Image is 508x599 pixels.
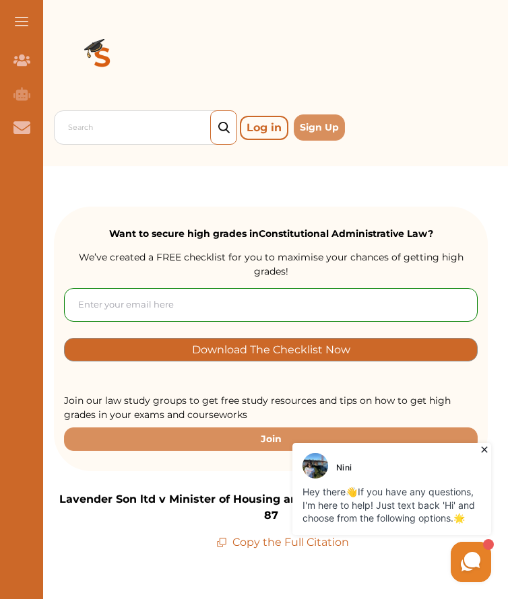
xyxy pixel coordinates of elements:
iframe: HelpCrunch [185,439,495,586]
strong: Want to secure high grades in Constitutional Administrative Law ? [109,227,433,240]
p: Lavender Son ltd v Minister of Housing and local Government 1970 3 all ER 87 [54,491,488,524]
span: We’ve created a FREE checklist for you to maximise your chances of getting high grades! [79,251,464,277]
button: [object Object] [64,338,478,361]
p: Download The Checklist Now [192,342,350,357]
input: Enter your email here [64,288,478,322]
p: Log in [240,116,288,140]
img: Logo [54,11,151,108]
button: Sign Up [294,114,345,141]
img: search_icon [218,122,230,134]
p: Join our law study groups to get free study resources and tips on how to get high grades in your ... [64,394,478,422]
button: Join [64,427,478,451]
